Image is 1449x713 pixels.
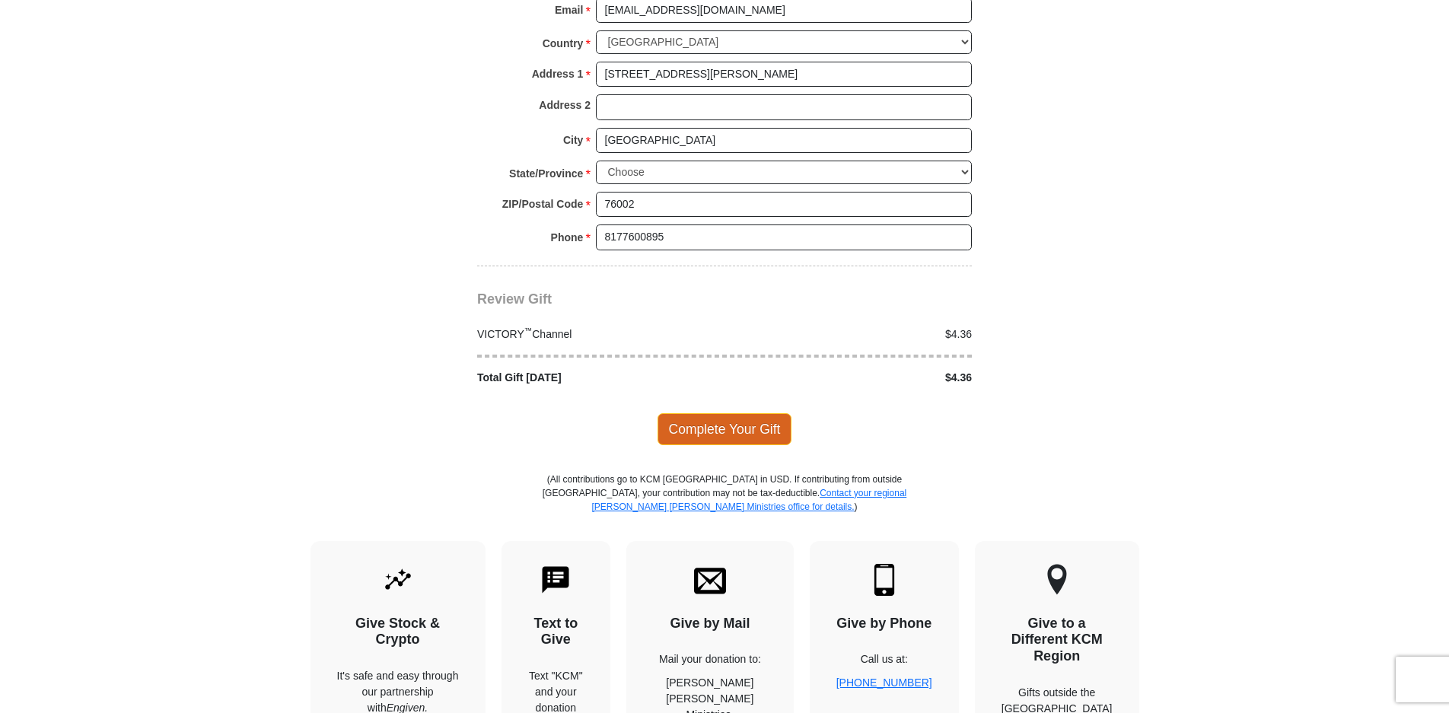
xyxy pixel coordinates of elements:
span: Review Gift [477,291,552,307]
p: Call us at: [836,651,932,667]
img: give-by-stock.svg [382,564,414,596]
strong: Address 2 [539,94,591,116]
a: [PHONE_NUMBER] [836,676,932,689]
h4: Give by Mail [653,616,767,632]
img: text-to-give.svg [540,564,572,596]
h4: Text to Give [528,616,584,648]
a: Contact your regional [PERSON_NAME] [PERSON_NAME] Ministries office for details. [591,488,906,512]
strong: Phone [551,227,584,248]
p: Mail your donation to: [653,651,767,667]
h4: Give to a Different KCM Region [1002,616,1113,665]
strong: Country [543,33,584,54]
img: mobile.svg [868,564,900,596]
img: other-region [1046,564,1068,596]
div: VICTORY Channel [470,326,725,342]
p: (All contributions go to KCM [GEOGRAPHIC_DATA] in USD. If contributing from outside [GEOGRAPHIC_D... [542,473,907,541]
strong: Address 1 [532,63,584,84]
h4: Give by Phone [836,616,932,632]
div: $4.36 [724,326,980,342]
h4: Give Stock & Crypto [337,616,459,648]
strong: City [563,129,583,151]
div: Total Gift [DATE] [470,370,725,386]
strong: State/Province [509,163,583,184]
strong: ZIP/Postal Code [502,193,584,215]
span: Complete Your Gift [658,413,792,445]
div: $4.36 [724,370,980,386]
img: envelope.svg [694,564,726,596]
sup: ™ [524,326,533,335]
